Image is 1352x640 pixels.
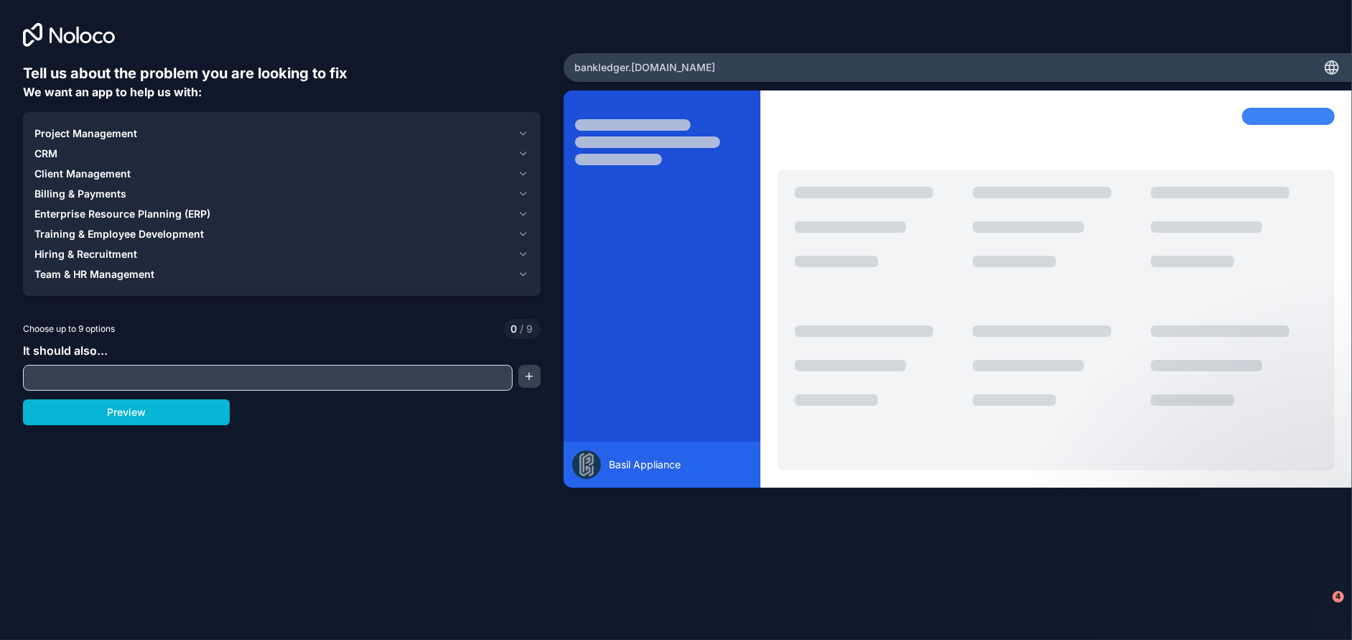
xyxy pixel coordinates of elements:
span: Choose up to 9 options [23,323,115,335]
button: Training & Employee Development [34,224,529,244]
span: We want an app to help us with: [23,85,202,99]
span: Basil Appliance [610,458,681,472]
button: Project Management [34,124,529,144]
button: Hiring & Recruitment [34,244,529,264]
span: CRM [34,147,57,161]
button: Enterprise Resource Planning (ERP) [34,204,529,224]
span: Project Management [34,126,137,141]
button: Billing & Payments [34,184,529,204]
span: 4 [1333,591,1344,603]
h6: Tell us about the problem you are looking to fix [23,63,541,83]
iframe: Intercom notifications message [1065,501,1352,601]
span: Client Management [34,167,131,181]
span: bankledger .[DOMAIN_NAME] [575,60,716,75]
button: Team & HR Management [34,264,529,284]
button: CRM [34,144,529,164]
button: Preview [23,399,230,425]
span: Training & Employee Development [34,227,204,241]
span: 0 [511,322,518,336]
span: Enterprise Resource Planning (ERP) [34,207,210,221]
button: Client Management [34,164,529,184]
span: Hiring & Recruitment [34,247,137,261]
span: 9 [518,322,533,336]
span: Billing & Payments [34,187,126,201]
span: Team & HR Management [34,267,154,282]
span: / [521,323,524,335]
iframe: Intercom live chat [1303,591,1338,626]
span: It should also... [23,343,108,358]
